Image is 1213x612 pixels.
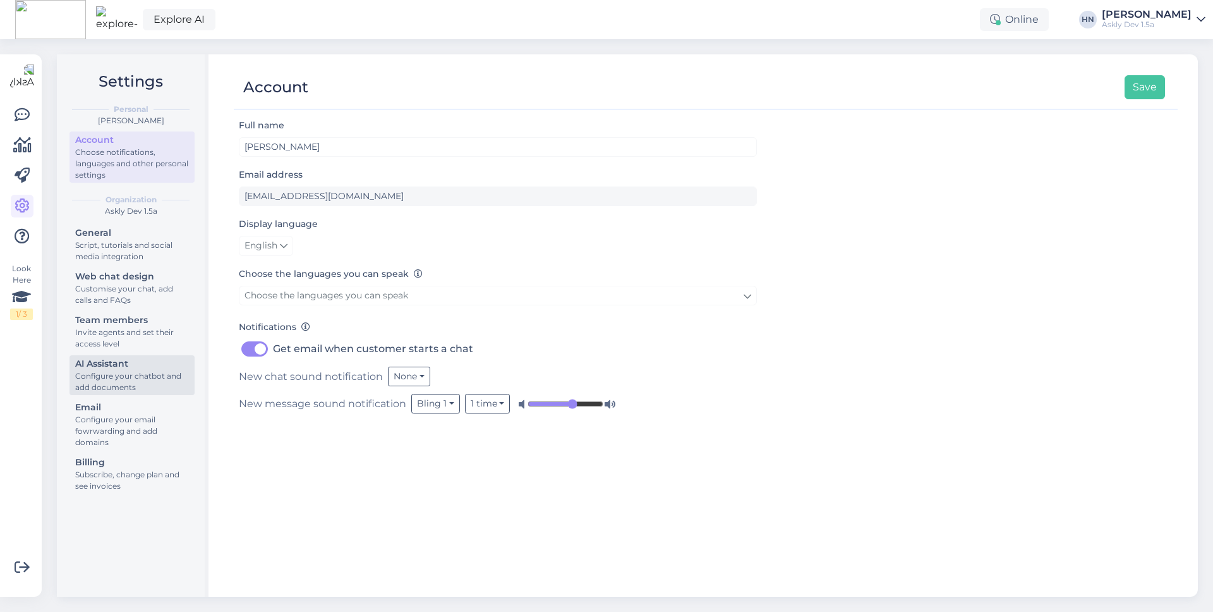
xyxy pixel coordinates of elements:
[75,401,189,414] div: Email
[75,370,189,393] div: Configure your chatbot and add documents
[69,355,195,395] a: AI AssistantConfigure your chatbot and add documents
[69,268,195,308] a: Web chat designCustomise your chat, add calls and FAQs
[1125,75,1165,99] button: Save
[1102,9,1192,20] div: [PERSON_NAME]
[75,456,189,469] div: Billing
[239,187,757,206] input: Enter email
[114,104,148,115] b: Personal
[239,367,757,386] div: New chat sound notification
[69,132,195,183] a: AccountChoose notifications, languages and other personal settings
[143,9,215,30] a: Explore AI
[1102,20,1192,30] div: Askly Dev 1.5a
[69,399,195,450] a: EmailConfigure your email fowrwarding and add domains
[69,224,195,264] a: GeneralScript, tutorials and social media integration
[75,283,189,306] div: Customise your chat, add calls and FAQs
[75,469,189,492] div: Subscribe, change plan and see invoices
[69,454,195,494] a: BillingSubscribe, change plan and see invoices
[75,240,189,262] div: Script, tutorials and social media integration
[244,290,408,301] span: Choose the languages you can speak
[1079,11,1097,28] div: HN
[239,168,303,181] label: Email address
[239,286,757,305] a: Choose the languages you can speak
[67,70,195,94] h2: Settings
[1102,9,1205,30] a: [PERSON_NAME]Askly Dev 1.5a
[273,339,473,359] label: Get email when customer starts a chat
[10,309,33,320] div: 1 / 3
[75,226,189,240] div: General
[239,394,757,413] div: New message sound notification
[244,239,277,253] span: English
[75,327,189,350] div: Invite agents and set their access level
[980,8,1049,31] div: Online
[239,321,310,334] label: Notifications
[75,414,189,448] div: Configure your email fowrwarding and add domains
[75,147,189,181] div: Choose notifications, languages and other personal settings
[239,137,757,157] input: Enter name
[239,119,284,132] label: Full name
[388,367,430,386] button: None
[67,115,195,126] div: [PERSON_NAME]
[75,270,189,283] div: Web chat design
[96,6,138,33] img: explore-ai
[239,267,423,281] label: Choose the languages you can speak
[75,133,189,147] div: Account
[69,312,195,352] a: Team membersInvite agents and set their access level
[106,194,157,205] b: Organization
[465,394,510,413] button: 1 time
[411,394,460,413] button: Bling 1
[243,75,308,99] div: Account
[239,217,318,231] label: Display language
[67,205,195,217] div: Askly Dev 1.5a
[75,314,189,327] div: Team members
[75,357,189,370] div: AI Assistant
[10,263,33,320] div: Look Here
[10,64,34,89] img: Askly Logo
[239,236,293,256] a: English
